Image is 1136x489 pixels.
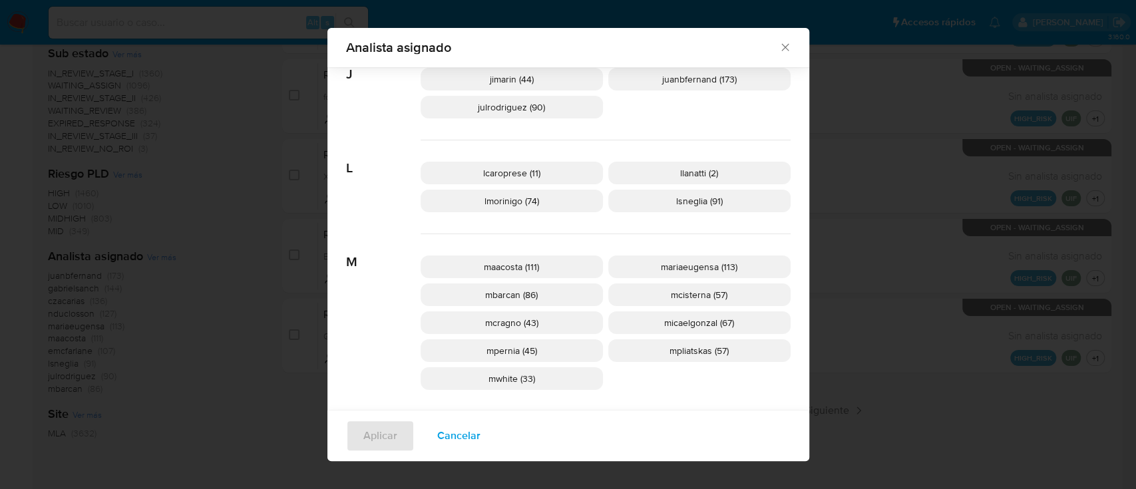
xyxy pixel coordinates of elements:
span: llanatti (2) [680,166,718,180]
span: mpernia (45) [486,344,537,357]
div: mcisterna (57) [608,283,791,306]
span: mariaeugensa (113) [661,260,737,273]
button: Cerrar [779,41,791,53]
span: micaelgonzal (67) [664,316,734,329]
span: mwhite (33) [488,372,535,385]
div: mpliatskas (57) [608,339,791,362]
div: micaelgonzal (67) [608,311,791,334]
div: mbarcan (86) [421,283,603,306]
button: Cancelar [420,420,498,452]
div: mariaeugensa (113) [608,255,791,278]
div: lcaroprese (11) [421,162,603,184]
div: maacosta (111) [421,255,603,278]
div: mpernia (45) [421,339,603,362]
span: Cancelar [437,421,480,450]
span: mbarcan (86) [485,288,538,301]
span: jimarin (44) [490,73,534,86]
div: julrodriguez (90) [421,96,603,118]
span: mpliatskas (57) [669,344,729,357]
span: lsneglia (91) [676,194,723,208]
span: lcaroprese (11) [483,166,540,180]
div: lsneglia (91) [608,190,791,212]
span: maacosta (111) [484,260,539,273]
span: julrodriguez (90) [478,100,545,114]
div: lmorinigo (74) [421,190,603,212]
div: jimarin (44) [421,68,603,90]
span: M [346,234,421,270]
div: juanbfernand (173) [608,68,791,90]
span: Analista asignado [346,41,779,54]
div: mcragno (43) [421,311,603,334]
span: mcisterna (57) [671,288,727,301]
span: mcragno (43) [485,316,538,329]
span: L [346,140,421,176]
span: juanbfernand (173) [662,73,737,86]
span: lmorinigo (74) [484,194,539,208]
div: mwhite (33) [421,367,603,390]
div: llanatti (2) [608,162,791,184]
